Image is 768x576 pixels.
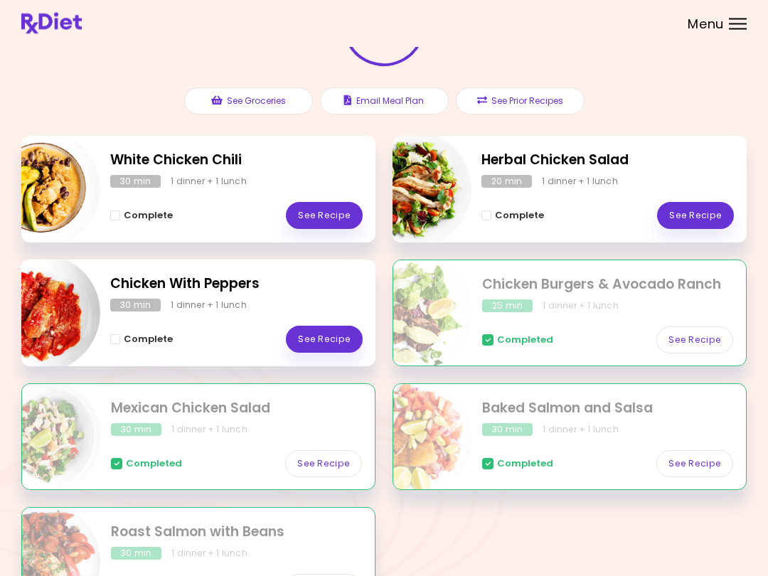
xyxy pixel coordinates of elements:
span: Completed [126,459,182,470]
h2: Baked Salmon and Salsa [482,399,733,420]
h2: White Chicken Chili [110,151,363,171]
span: Complete [124,334,173,346]
div: 1 dinner + 1 lunch [171,299,247,312]
h2: Mexican Chicken Salad [111,399,362,420]
h2: Herbal Chicken Salad [481,151,734,171]
div: 1 dinner + 1 lunch [542,176,618,188]
h2: Roast Salmon with Beans [111,523,362,543]
button: Complete - Chicken With Peppers [110,331,173,348]
a: See Recipe - Mexican Chicken Salad [285,451,362,478]
div: 1 dinner + 1 lunch [171,424,247,437]
div: 30 min [111,548,161,560]
a: See Recipe - Baked Salmon and Salsa [656,451,733,478]
a: See Recipe - Chicken Burgers & Avocado Ranch [656,327,733,354]
span: Completed [497,335,553,346]
button: Email Meal Plan [320,88,449,115]
span: Complete [124,210,173,222]
a: See Recipe - Chicken With Peppers [286,326,363,353]
a: See Recipe - White Chicken Chili [286,203,363,230]
img: Info - Herbal Chicken Salad [353,131,471,249]
span: Completed [497,459,553,470]
span: Complete [495,210,544,222]
div: 30 min [111,424,161,437]
button: See Prior Recipes [456,88,585,115]
div: 1 dinner + 1 lunch [171,176,247,188]
h2: Chicken Burgers & Avocado Ranch [482,275,733,296]
button: Complete - White Chicken Chili [110,208,173,225]
div: 1 dinner + 1 lunch [171,548,247,560]
img: Info - Chicken Burgers & Avocado Ranch [354,255,472,373]
div: 1 dinner + 1 lunch [543,424,619,437]
div: 20 min [481,176,532,188]
button: See Groceries [184,88,313,115]
div: 30 min [110,176,161,188]
div: 30 min [110,299,161,312]
div: 30 min [482,424,533,437]
div: 1 dinner + 1 lunch [543,300,619,313]
img: RxDiet [21,13,82,34]
img: Info - Baked Salmon and Salsa [354,379,472,497]
a: See Recipe - Herbal Chicken Salad [657,203,734,230]
button: Complete - Herbal Chicken Salad [481,208,544,225]
h2: Chicken With Peppers [110,274,363,295]
div: 25 min [482,300,533,313]
span: Menu [688,18,724,31]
